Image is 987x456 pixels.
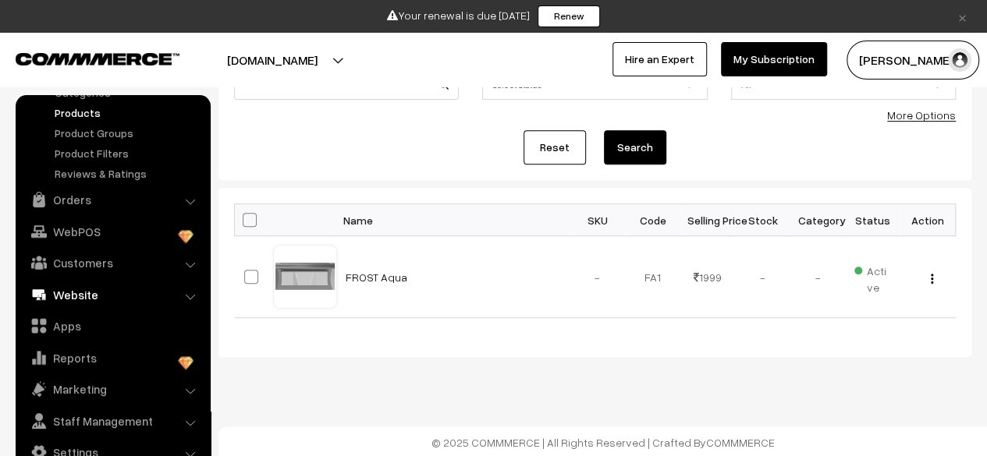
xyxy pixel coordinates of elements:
[790,236,846,318] td: -
[680,204,736,236] th: Selling Price
[20,217,205,246] a: WebPOS
[847,41,979,80] button: [PERSON_NAME]
[706,436,775,449] a: COMMMERCE
[721,42,827,76] a: My Subscription
[680,236,736,318] td: 1999
[845,204,900,236] th: Status
[5,5,982,27] div: Your renewal is due [DATE]
[735,204,790,236] th: Stock
[20,407,205,435] a: Staff Management
[346,270,407,284] a: FROST Aqua
[51,145,205,161] a: Product Filters
[20,312,205,340] a: Apps
[51,125,205,141] a: Product Groups
[854,259,891,295] span: Active
[735,236,790,318] td: -
[931,274,933,284] img: Menu
[524,130,586,164] a: Reset
[16,53,179,65] img: COMMMERCE
[612,42,707,76] a: Hire an Expert
[51,165,205,182] a: Reviews & Ratings
[948,48,971,72] img: user
[16,48,152,67] a: COMMMERCE
[336,204,570,236] th: Name
[20,281,205,309] a: Website
[20,249,205,277] a: Customers
[20,186,205,214] a: Orders
[172,41,372,80] button: [DOMAIN_NAME]
[625,236,680,318] td: FA1
[790,204,846,236] th: Category
[538,5,600,27] a: Renew
[570,236,626,318] td: -
[51,104,205,121] a: Products
[887,108,956,122] a: More Options
[570,204,626,236] th: SKU
[604,130,666,164] button: Search
[952,7,973,26] a: ×
[20,344,205,372] a: Reports
[900,204,956,236] th: Action
[625,204,680,236] th: Code
[20,375,205,403] a: Marketing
